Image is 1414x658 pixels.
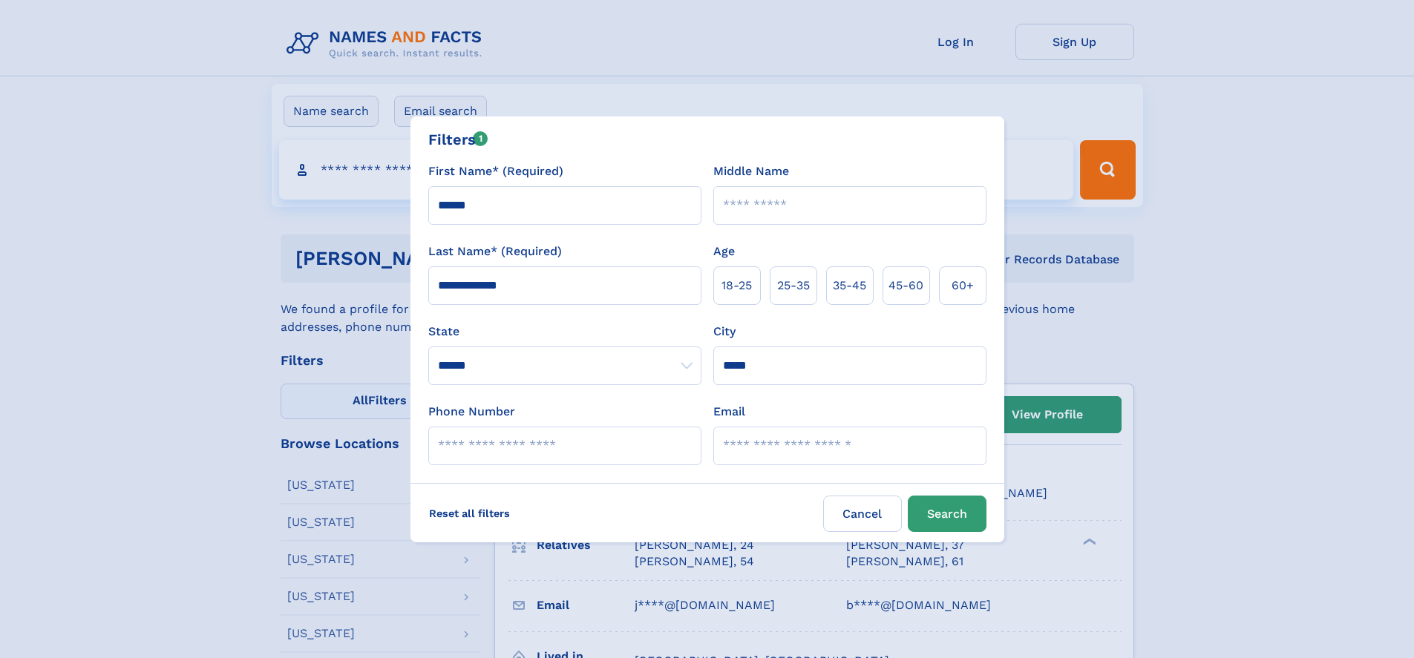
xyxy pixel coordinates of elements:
[888,277,923,295] span: 45‑60
[428,128,488,151] div: Filters
[777,277,810,295] span: 25‑35
[713,243,735,260] label: Age
[952,277,974,295] span: 60+
[713,162,789,180] label: Middle Name
[428,162,563,180] label: First Name* (Required)
[419,496,520,531] label: Reset all filters
[428,243,562,260] label: Last Name* (Required)
[908,496,986,532] button: Search
[428,323,701,340] label: State
[713,403,745,421] label: Email
[428,403,515,421] label: Phone Number
[833,277,866,295] span: 35‑45
[721,277,752,295] span: 18‑25
[713,323,736,340] label: City
[823,496,902,532] label: Cancel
